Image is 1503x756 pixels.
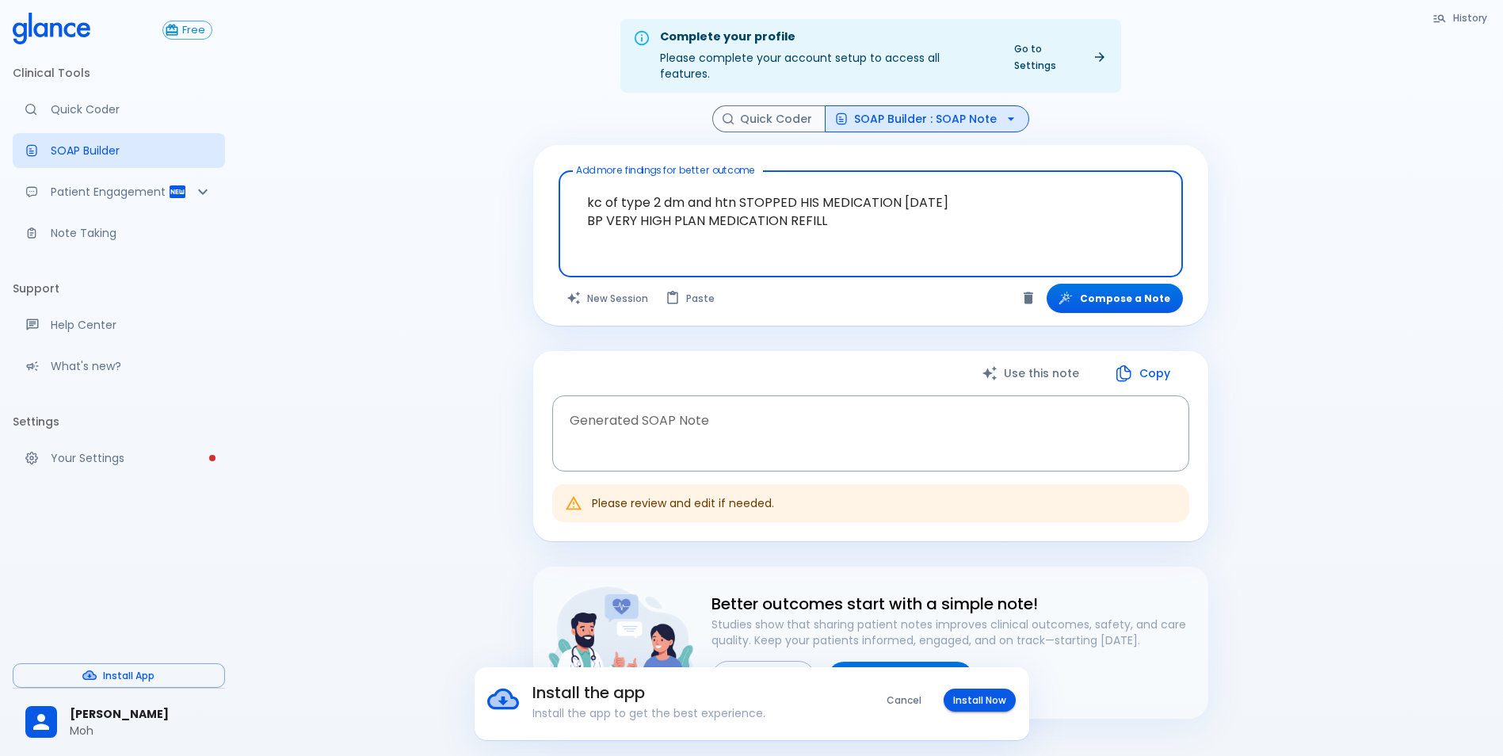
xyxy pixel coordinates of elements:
[966,357,1098,390] button: Use this note
[1425,6,1497,29] button: History
[944,689,1016,712] button: Install Now
[70,706,212,723] span: [PERSON_NAME]
[13,349,225,384] div: Recent updates and feature releases
[51,358,212,374] p: What's new?
[828,662,973,694] a: Send to Patient
[162,21,212,40] button: Free
[13,441,225,475] a: Please complete account setup
[1098,357,1189,390] button: Copy
[51,184,168,200] p: Patient Engagement
[712,105,826,133] button: Quick Coder
[13,307,225,342] a: Get help from our support team
[711,617,1196,648] p: Studies show that sharing patient notes improves clinical outcomes, safety, and care quality. Kee...
[658,284,724,313] button: Paste from clipboard
[660,24,992,88] div: Please complete your account setup to access all features.
[532,680,836,705] h6: Install the app
[51,143,212,158] p: SOAP Builder
[1017,286,1040,310] button: Clear
[13,663,225,688] button: Install App
[546,579,699,702] img: doctor-and-patient-engagement-HyWS9NFy.png
[51,225,212,241] p: Note Taking
[70,723,212,739] p: Moh
[51,450,212,466] p: Your Settings
[592,489,774,517] div: Please review and edit if needed.
[176,25,212,36] span: Free
[13,269,225,307] li: Support
[660,29,992,46] div: Complete your profile
[13,92,225,127] a: Moramiz: Find ICD10AM codes instantly
[1005,37,1115,77] a: Go to Settings
[51,101,212,117] p: Quick Coder
[13,174,225,209] div: Patient Reports & Referrals
[532,705,836,721] p: Install the app to get the best experience.
[559,284,658,313] button: Clears all inputs and results.
[877,689,931,712] button: Cancel
[1047,284,1183,313] button: Compose a Note
[51,317,212,333] p: Help Center
[13,54,225,92] li: Clinical Tools
[13,403,225,441] li: Settings
[13,216,225,250] a: Advanced note-taking
[13,695,225,750] div: [PERSON_NAME]Moh
[570,178,1172,246] textarea: kc of type 2 dm and htn STOPPED HIS MEDICATION [DATE] BP VERY HIGH PLAN MEDICATION REFILL
[13,133,225,168] a: Docugen: Compose a clinical documentation in seconds
[711,591,1196,617] h6: Better outcomes start with a simple note!
[825,105,1029,133] button: SOAP Builder : SOAP Note
[711,661,815,695] button: Know More
[162,21,225,40] a: Click to view or change your subscription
